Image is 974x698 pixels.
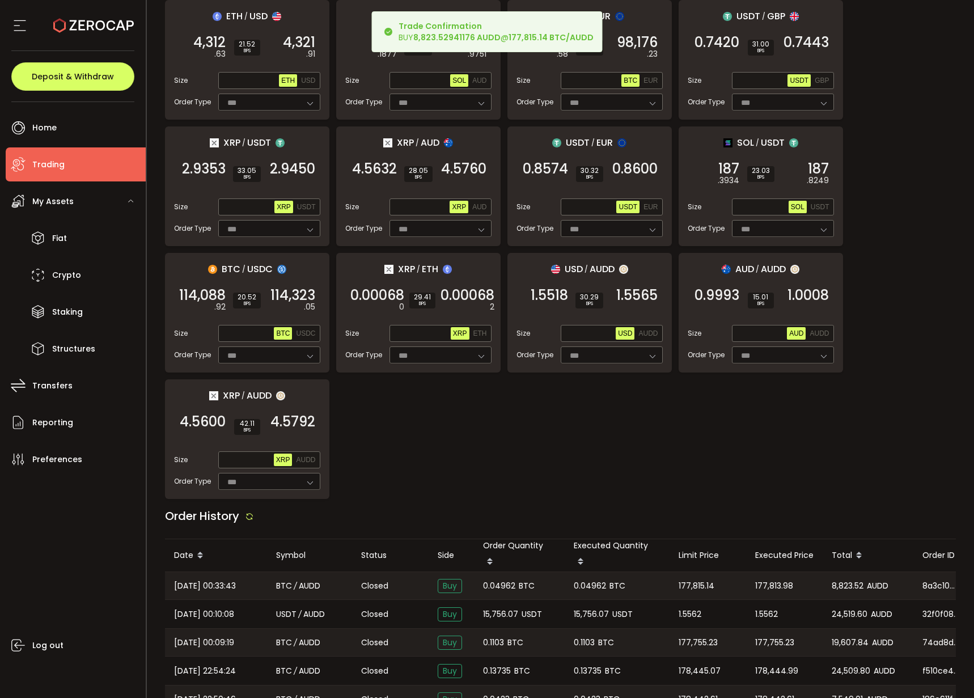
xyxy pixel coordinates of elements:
[438,607,462,621] span: Buy
[752,294,769,301] span: 15.01
[756,264,759,274] em: /
[441,163,486,175] span: 4.5760
[361,665,388,677] span: Closed
[299,665,320,678] span: AUDD
[679,608,701,621] span: 1.5562
[746,549,823,562] div: Executed Price
[429,549,474,562] div: Side
[619,203,637,211] span: USDT
[270,416,315,428] span: 4.5792
[832,665,870,678] span: 24,509.80
[807,327,831,340] button: AUDD
[516,202,530,212] span: Size
[784,37,829,48] span: 0.7443
[618,329,632,337] span: USD
[438,579,462,593] span: Buy
[452,77,466,84] span: SOL
[345,350,382,360] span: Order Type
[267,549,352,562] div: Symbol
[551,265,560,274] img: usd_portfolio.svg
[516,223,553,234] span: Order Type
[808,201,832,213] button: USDT
[180,416,226,428] span: 4.5600
[182,163,226,175] span: 2.9353
[516,328,530,339] span: Size
[249,9,268,23] span: USD
[839,576,974,698] iframe: Chat Widget
[565,539,670,572] div: Executed Quantity
[722,265,731,274] img: aud_portfolio.svg
[453,329,467,337] span: XRP
[789,138,798,147] img: usdt_portfolio.svg
[616,290,658,301] span: 1.5565
[621,74,640,87] button: BTC
[11,62,134,91] button: Deposit & Withdraw
[509,32,594,43] b: 177,815.14 BTC/AUDD
[752,48,769,54] i: BPS
[298,608,302,621] em: /
[361,637,388,649] span: Closed
[752,174,770,181] i: BPS
[451,327,469,340] button: XRP
[832,636,869,649] span: 19,607.84
[755,579,793,593] span: 177,813.98
[294,665,297,678] em: /
[616,201,640,213] button: USDT
[636,327,660,340] button: AUDD
[242,264,245,274] em: /
[688,97,725,107] span: Order Type
[276,579,292,593] span: BTC
[274,454,293,466] button: XRP
[723,138,732,147] img: sol_portfolio.png
[272,12,281,21] img: usd_portfolio.svg
[294,454,317,466] button: AUDD
[718,163,739,175] span: 187
[174,579,236,593] span: [DATE] 00:33:43
[619,265,628,274] img: zuPXiwguUFiBOIQyqLOiXsnnNitlx7q4LCwEbLHADjIpTka+Lip0HH8D0VTrd02z+wEAAAAASUVORK5CYII=
[297,203,316,211] span: USDT
[756,138,759,148] em: /
[283,37,315,48] span: 4,321
[807,175,829,187] em: .8249
[647,48,658,60] em: .23
[239,420,256,427] span: 42.11
[32,73,114,81] span: Deposit & Withdraw
[531,290,568,301] span: 1.5518
[247,136,271,150] span: USDT
[32,378,73,394] span: Transfers
[276,456,290,464] span: XRP
[468,48,486,60] em: .9751
[270,163,315,175] span: 2.9450
[832,608,867,621] span: 24,519.60
[752,301,769,307] i: BPS
[276,608,297,621] span: USDT
[165,546,267,565] div: Date
[301,77,315,84] span: USD
[755,636,794,649] span: 177,755.23
[808,163,829,175] span: 187
[643,77,658,84] span: EUR
[416,138,419,148] em: /
[165,508,239,524] span: Order History
[694,290,739,301] span: 0.9993
[270,290,315,301] span: 114,323
[811,203,829,211] span: USDT
[679,579,714,593] span: 177,815.14
[361,608,388,620] span: Closed
[787,290,829,301] span: 1.0008
[594,9,611,23] span: EUR
[598,636,614,649] span: BTC
[679,665,721,678] span: 178,445.07
[247,388,272,403] span: AUDD
[239,48,256,54] i: BPS
[422,262,438,276] span: ETH
[399,20,594,43] div: BUY @
[398,262,415,276] span: XRP
[452,203,466,211] span: XRP
[299,74,317,87] button: USD
[762,11,765,22] em: /
[247,262,273,276] span: USDC
[641,74,660,87] button: EUR
[239,427,256,434] i: BPS
[470,74,489,87] button: AUD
